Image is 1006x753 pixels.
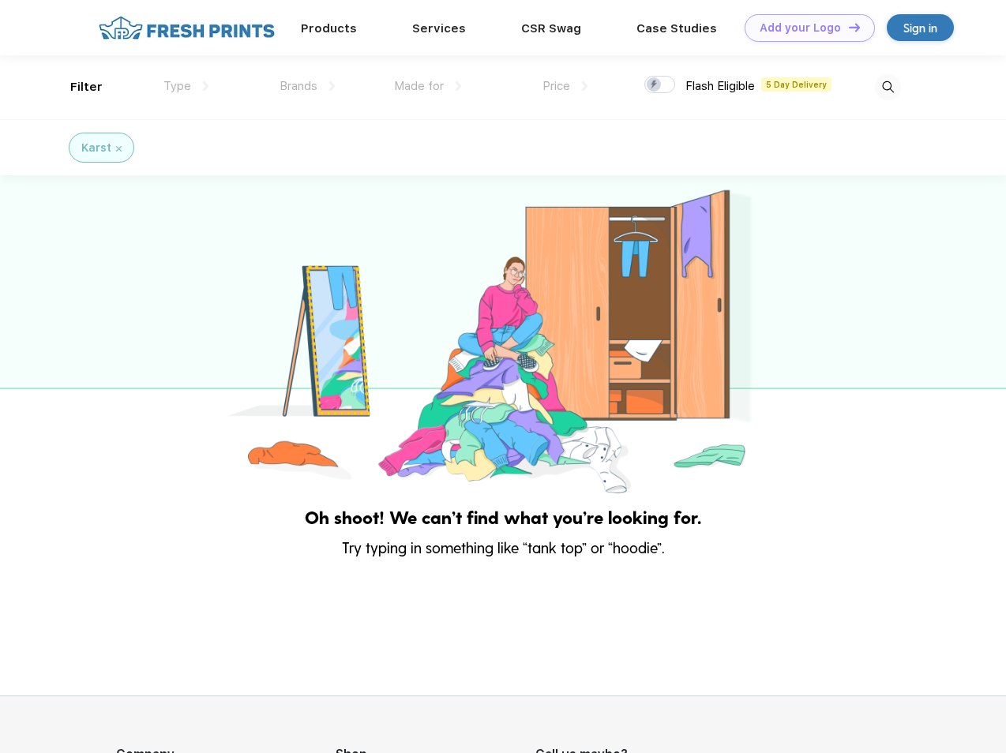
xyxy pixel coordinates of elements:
a: Products [301,21,357,36]
img: DT [849,23,860,32]
div: Sign in [903,19,937,37]
img: dropdown.png [203,81,208,91]
span: 5 Day Delivery [761,77,831,92]
span: Brands [280,79,317,93]
div: Filter [70,78,103,96]
a: Sign in [887,14,954,41]
span: Made for [394,79,444,93]
img: dropdown.png [456,81,461,91]
a: Services [412,21,466,36]
img: dropdown.png [582,81,587,91]
img: dropdown.png [329,81,335,91]
img: fo%20logo%202.webp [94,14,280,42]
a: CSR Swag [521,21,581,36]
img: desktop_search.svg [875,74,901,100]
span: Price [542,79,570,93]
span: Type [163,79,191,93]
img: filter_cancel.svg [116,146,122,152]
div: Add your Logo [760,21,841,35]
div: Karst [81,140,111,156]
span: Flash Eligible [685,79,755,93]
